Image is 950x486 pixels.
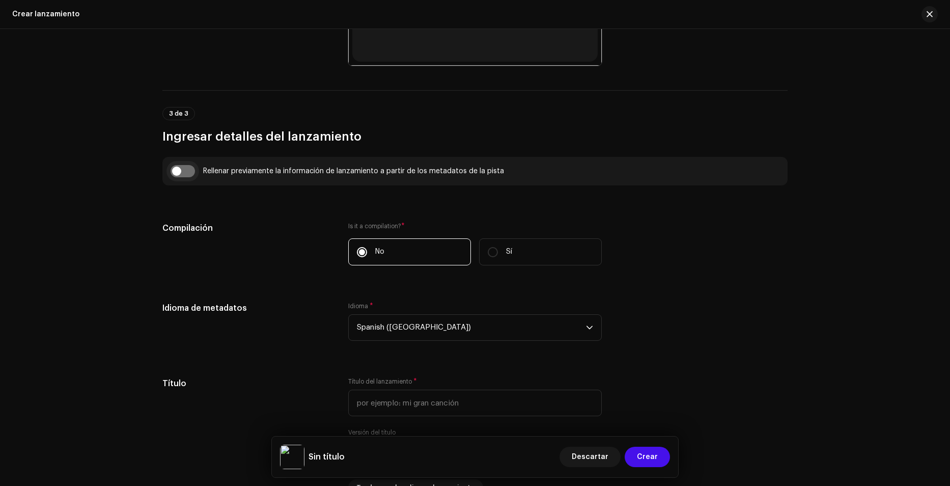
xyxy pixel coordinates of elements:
[169,111,188,117] span: 3 de 3
[506,247,512,257] p: Sí
[348,302,373,310] label: Idioma
[162,377,332,390] h5: Título
[162,222,332,234] h5: Compilación
[203,167,504,175] div: Rellenar previamente la información de lanzamiento a partir de los metadatos de la pista
[560,447,621,467] button: Descartar
[625,447,670,467] button: Crear
[348,222,602,230] label: Is it a compilation?
[348,428,396,437] label: Versión del título
[162,302,332,314] h5: Idioma de metadatos
[280,445,304,469] img: 358db176-ba27-4dc3-b412-505a92fd22c8
[348,390,602,416] input: por ejemplo: mi gran canción
[375,247,384,257] p: No
[572,447,608,467] span: Descartar
[357,315,586,340] span: Spanish (Latin America)
[637,447,658,467] span: Crear
[309,451,345,463] h5: Sin título
[586,315,593,340] div: dropdown trigger
[348,377,417,386] label: Título del lanzamiento
[162,128,788,145] h3: Ingresar detalles del lanzamiento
